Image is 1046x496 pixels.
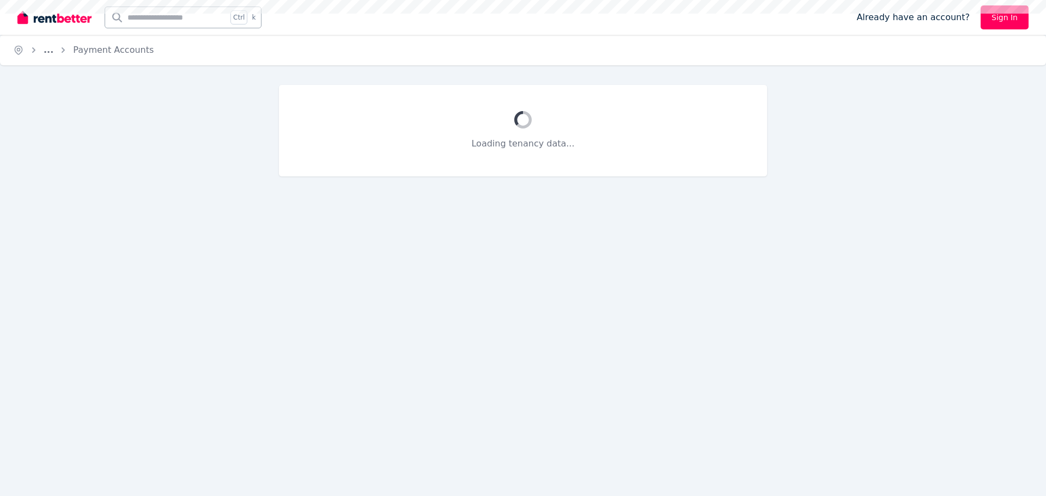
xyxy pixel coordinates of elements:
p: Loading tenancy data... [305,137,741,150]
a: ... [44,45,53,55]
span: Already have an account? [856,11,970,24]
span: Ctrl [230,10,247,25]
a: Sign In [981,5,1029,29]
img: RentBetter [17,9,92,26]
a: Payment Accounts [73,45,154,55]
span: k [252,13,256,22]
